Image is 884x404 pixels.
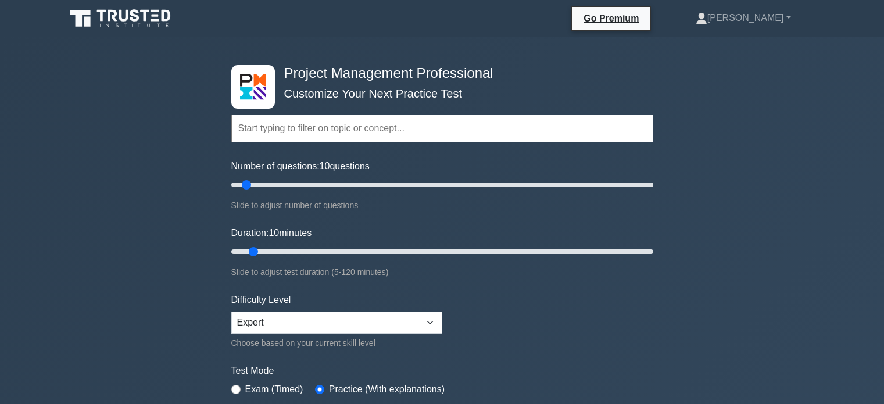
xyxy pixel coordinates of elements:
label: Test Mode [231,364,653,378]
span: 10 [269,228,279,238]
h4: Project Management Professional [280,65,596,82]
label: Practice (With explanations) [329,382,445,396]
label: Exam (Timed) [245,382,303,396]
label: Difficulty Level [231,293,291,307]
div: Choose based on your current skill level [231,336,442,350]
a: Go Premium [577,11,646,26]
span: 10 [320,161,330,171]
a: [PERSON_NAME] [668,6,819,30]
div: Slide to adjust number of questions [231,198,653,212]
label: Duration: minutes [231,226,312,240]
input: Start typing to filter on topic or concept... [231,115,653,142]
label: Number of questions: questions [231,159,370,173]
div: Slide to adjust test duration (5-120 minutes) [231,265,653,279]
